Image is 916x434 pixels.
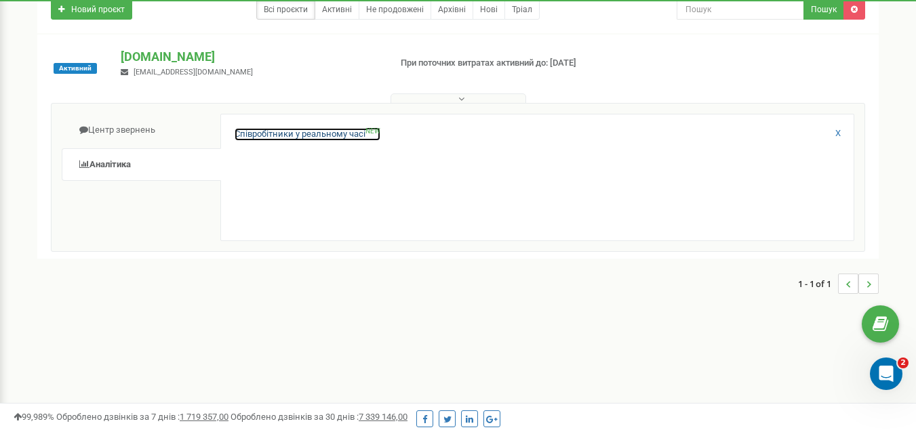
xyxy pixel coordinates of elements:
p: [DOMAIN_NAME] [121,48,378,66]
u: 7 339 146,00 [359,412,407,422]
u: 1 719 357,00 [180,412,228,422]
span: 99,989% [14,412,54,422]
span: Оброблено дзвінків за 30 днів : [231,412,407,422]
span: Оброблено дзвінків за 7 днів : [56,412,228,422]
nav: ... [798,260,879,307]
p: При поточних витратах активний до: [DATE] [401,57,589,70]
iframe: Intercom live chat [870,357,902,390]
a: X [835,127,841,140]
a: Співробітники у реальному часіNEW [235,128,380,141]
span: Активний [54,63,97,74]
a: Центр звернень [62,114,221,147]
span: [EMAIL_ADDRESS][DOMAIN_NAME] [134,68,253,77]
sup: NEW [365,127,380,135]
a: Аналiтика [62,148,221,181]
span: 1 - 1 of 1 [798,274,838,294]
span: 2 [898,357,909,368]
